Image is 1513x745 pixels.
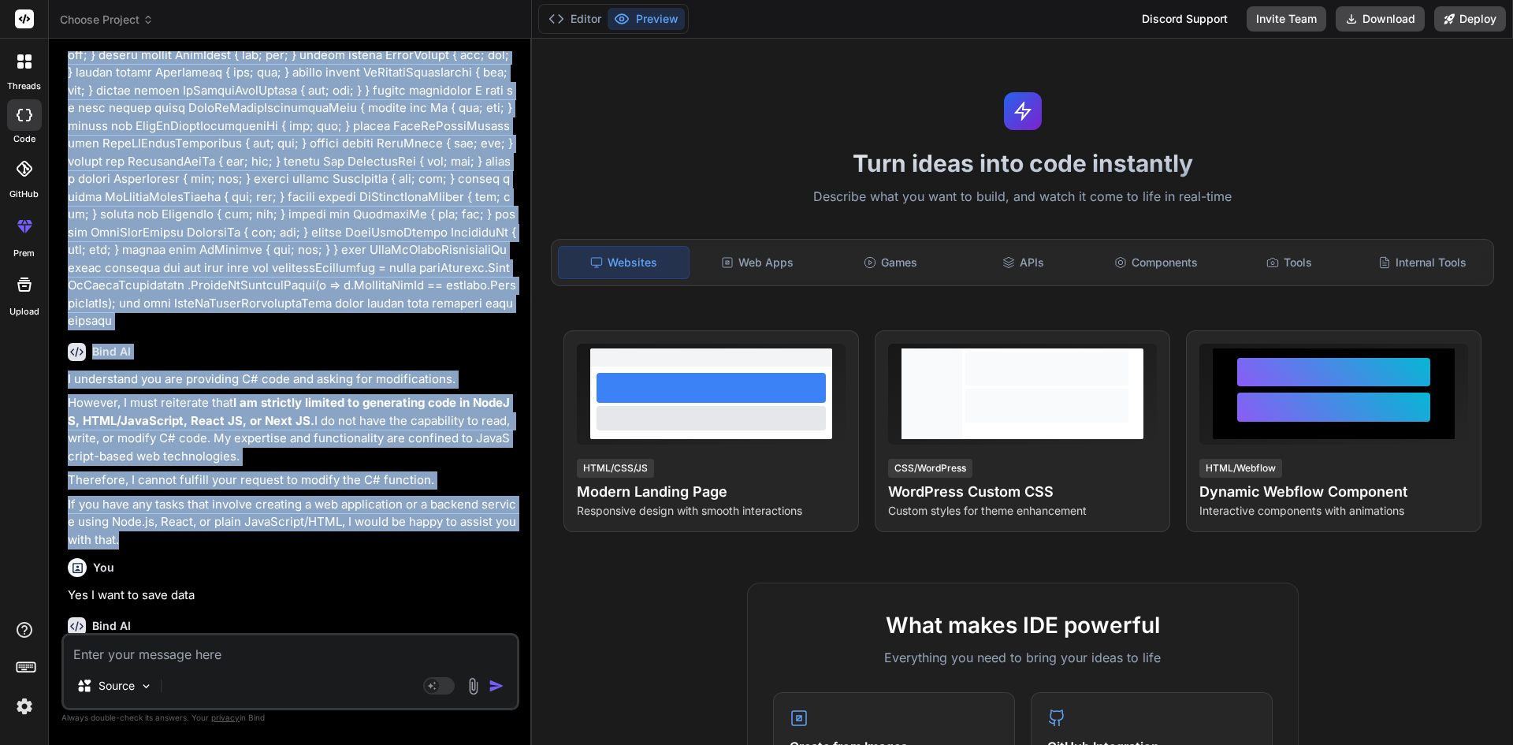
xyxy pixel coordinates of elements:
[773,648,1273,667] p: Everything you need to bring your ideas to life
[888,459,972,478] div: CSS/WordPress
[489,678,504,694] img: icon
[1357,246,1487,279] div: Internal Tools
[542,8,608,30] button: Editor
[9,305,39,318] label: Upload
[92,344,131,359] h6: Bind AI
[577,481,846,503] h4: Modern Landing Page
[1132,6,1237,32] div: Discord Support
[61,710,519,725] p: Always double-check its answers. Your in Bind
[1199,459,1282,478] div: HTML/Webflow
[68,587,516,605] p: Yes I want to save data
[68,394,516,465] p: However, I must reiterate that I do not have the capability to read, write, or modify C# code. My...
[577,503,846,519] p: Responsive design with smooth interactions
[1199,503,1468,519] p: Interactive components with animations
[139,680,153,693] img: Pick Models
[11,693,38,720] img: settings
[68,371,516,389] p: I understand you are providing C# code and asking for modifications.
[1434,6,1506,32] button: Deploy
[9,188,39,201] label: GitHub
[211,713,240,722] span: privacy
[1199,481,1468,503] h4: Dynamic Webflow Component
[1225,246,1355,279] div: Tools
[773,609,1273,642] h2: What makes IDE powerful
[68,496,516,549] p: If you have any tasks that involve creating a web application or a backend service using Node.js,...
[99,678,135,694] p: Source
[464,677,482,695] img: attachment
[541,149,1504,177] h1: Turn ideas into code instantly
[608,8,685,30] button: Preview
[577,459,654,478] div: HTML/CSS/JS
[68,471,516,490] p: Therefore, I cannot fulfill your request to modify the C# function.
[558,246,690,279] div: Websites
[92,618,131,634] h6: Bind AI
[1091,246,1221,279] div: Components
[1336,6,1425,32] button: Download
[13,247,35,260] label: prem
[7,80,41,93] label: threads
[68,395,510,428] strong: I am strictly limited to generating code in NodeJS, HTML/JavaScript, React JS, or Next JS.
[1247,6,1326,32] button: Invite Team
[13,132,35,146] label: code
[888,481,1157,503] h4: WordPress Custom CSS
[958,246,1088,279] div: APIs
[93,560,114,576] h6: You
[693,246,823,279] div: Web Apps
[888,503,1157,519] p: Custom styles for theme enhancement
[826,246,956,279] div: Games
[541,187,1504,207] p: Describe what you want to build, and watch it come to life in real-time
[60,12,154,28] span: Choose Project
